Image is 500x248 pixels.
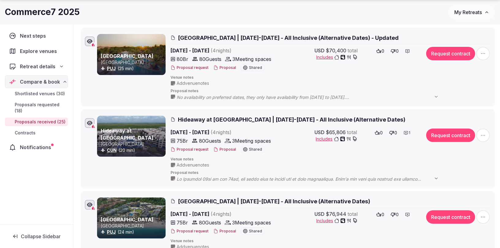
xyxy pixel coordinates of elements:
span: My Retreats [454,9,482,15]
span: Collapse Sidebar [21,233,61,239]
span: 80 Guests [199,137,221,145]
h1: Commerce7 2025 [5,6,80,18]
button: Request contract [426,129,475,142]
button: My Retreats [449,5,495,20]
span: USD [314,210,325,218]
span: Explore venues [20,47,59,55]
span: Proposal notes [171,88,491,94]
span: Lo Ipsumdol 09si am con 74ad, eli seddo eius te incidi utl et dolo magnaaliqua. Enim'a min veni q... [177,176,445,182]
button: Request contract [426,47,475,60]
a: Proposals requested (18) [5,100,68,115]
span: [GEOGRAPHIC_DATA] | [DATE]-[DATE] - All Inclusive (Alternative Dates) [178,197,370,205]
button: 0 [373,129,385,137]
button: Proposal request [171,229,209,234]
span: No availability on preferred dates, they only have availability from [DATE] to [DATE]. ALL INCLUS... [177,94,445,100]
button: Includes [316,218,358,224]
span: 0 [396,48,399,54]
a: Contracts [5,129,68,137]
a: Next steps [5,29,68,42]
span: ( 4 night s ) [211,47,231,54]
a: Explore venues [5,45,68,58]
span: 3 Meeting spaces [232,137,271,145]
span: $70,400 [326,47,346,54]
button: Proposal request [171,147,209,152]
a: Notifications [5,141,68,154]
p: [GEOGRAPHIC_DATA] [101,141,164,147]
span: total [348,47,358,54]
span: ( 4 night s ) [211,129,231,135]
a: Hideaway at [GEOGRAPHIC_DATA] - Adults Only [101,128,162,148]
span: 80 Guests [199,55,221,63]
button: Request contract [426,210,475,224]
span: Venue notes [171,75,491,80]
a: Shortlisted venues (30) [5,89,68,98]
span: 3 Meeting spaces [232,219,271,226]
span: Shared [249,229,262,233]
div: (24 min) [101,229,164,235]
span: Shortlisted venues (30) [15,91,65,97]
div: (20 min) [101,147,164,153]
span: USD [315,129,325,136]
button: 0 [387,129,399,137]
span: Next steps [20,32,48,39]
span: 0 [395,130,397,136]
button: Proposal [213,65,236,70]
span: Contracts [15,130,36,136]
span: Venue notes [171,157,491,162]
span: 80 Br [177,55,188,63]
span: 0 [382,212,385,218]
span: Shared [249,66,262,70]
div: (25 min) [101,66,164,72]
span: total [347,129,357,136]
span: 80 Guests [199,219,221,226]
span: $65,806 [326,129,346,136]
span: Add venue notes [177,162,209,168]
span: Hideaway at [GEOGRAPHIC_DATA] | [DATE]-[DATE] - All Inclusive (Alternative Dates) [178,116,405,123]
span: Compare & book [20,78,60,85]
span: $76,944 [326,210,346,218]
a: PUJ [107,229,116,235]
button: Includes [316,54,358,60]
p: [GEOGRAPHIC_DATA] [101,59,164,66]
button: 0 [374,47,386,55]
span: [GEOGRAPHIC_DATA] | [DATE]-[DATE] - All Inclusive (Alternative Dates) - Updated [178,34,399,42]
span: 3 Meeting spaces [232,55,271,63]
span: Add venue notes [177,80,209,86]
span: [DATE] - [DATE] [171,129,278,136]
button: Proposal [213,147,236,152]
button: 0 [389,47,401,55]
span: 0 [396,212,399,218]
p: [GEOGRAPHIC_DATA] [101,223,164,229]
span: 0 [382,48,385,54]
button: 0 [374,210,386,219]
span: total [348,210,358,218]
span: Retreat details [20,63,55,70]
span: [DATE] - [DATE] [171,210,278,218]
span: Shared [249,148,262,151]
span: 0 [380,130,383,136]
button: Includes [316,136,357,142]
button: Collapse Sidebar [5,230,68,243]
button: Proposal [213,229,236,234]
span: Notifications [20,144,54,151]
span: [DATE] - [DATE] [171,47,278,54]
span: Proposals received (25) [15,119,66,125]
span: 75 Br [177,137,188,145]
a: Proposals received (25) [5,118,68,126]
a: CUN [107,148,117,153]
button: Proposal request [171,65,209,70]
span: 1 [409,130,411,136]
button: 1 [402,129,412,137]
span: Venue notes [171,239,491,244]
a: PUJ [107,66,116,71]
span: ( 4 night s ) [211,211,231,217]
span: Proposals requested (18) [15,102,66,114]
button: 0 [389,210,401,219]
a: [GEOGRAPHIC_DATA] [101,216,153,223]
span: USD [314,47,325,54]
a: [GEOGRAPHIC_DATA] [101,53,153,59]
span: 75 Br [177,219,188,226]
